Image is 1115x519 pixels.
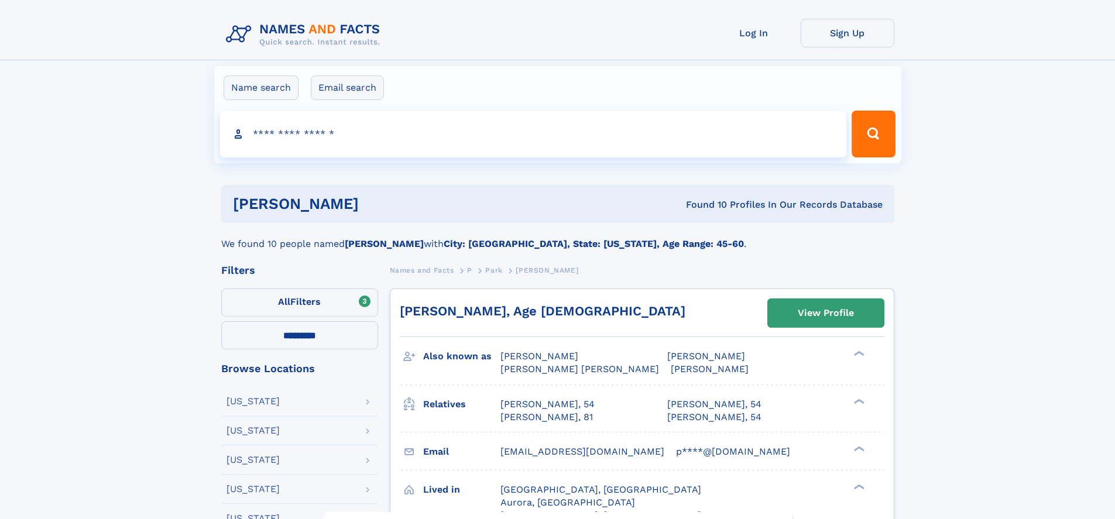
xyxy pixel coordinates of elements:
[485,263,502,277] a: Park
[221,19,390,50] img: Logo Names and Facts
[851,397,865,405] div: ❯
[227,455,280,465] div: [US_STATE]
[311,75,384,100] label: Email search
[423,346,500,366] h3: Also known as
[671,363,749,374] span: [PERSON_NAME]
[467,266,472,274] span: P
[400,304,685,318] a: [PERSON_NAME], Age [DEMOGRAPHIC_DATA]
[224,75,299,100] label: Name search
[345,238,424,249] b: [PERSON_NAME]
[220,111,847,157] input: search input
[707,19,801,47] a: Log In
[500,350,578,362] span: [PERSON_NAME]
[768,299,884,327] a: View Profile
[467,263,472,277] a: P
[851,483,865,490] div: ❯
[500,446,664,457] span: [EMAIL_ADDRESS][DOMAIN_NAME]
[390,263,454,277] a: Names and Facts
[500,411,593,424] a: [PERSON_NAME], 81
[667,398,761,411] a: [PERSON_NAME], 54
[485,266,502,274] span: Park
[221,363,378,374] div: Browse Locations
[500,497,635,508] span: Aurora, [GEOGRAPHIC_DATA]
[423,442,500,462] h3: Email
[500,484,701,495] span: [GEOGRAPHIC_DATA], [GEOGRAPHIC_DATA]
[227,484,280,494] div: [US_STATE]
[522,198,883,211] div: Found 10 Profiles In Our Records Database
[221,288,378,317] label: Filters
[500,398,595,411] a: [PERSON_NAME], 54
[227,426,280,435] div: [US_STATE]
[221,265,378,276] div: Filters
[798,300,854,326] div: View Profile
[667,411,761,424] a: [PERSON_NAME], 54
[516,266,578,274] span: [PERSON_NAME]
[227,397,280,406] div: [US_STATE]
[851,350,865,358] div: ❯
[423,394,500,414] h3: Relatives
[233,197,523,211] h1: [PERSON_NAME]
[278,296,290,307] span: All
[852,111,895,157] button: Search Button
[667,350,745,362] span: [PERSON_NAME]
[423,480,500,500] h3: Lived in
[801,19,894,47] a: Sign Up
[500,363,659,374] span: [PERSON_NAME] [PERSON_NAME]
[851,445,865,452] div: ❯
[221,223,894,251] div: We found 10 people named with .
[444,238,744,249] b: City: [GEOGRAPHIC_DATA], State: [US_STATE], Age Range: 45-60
